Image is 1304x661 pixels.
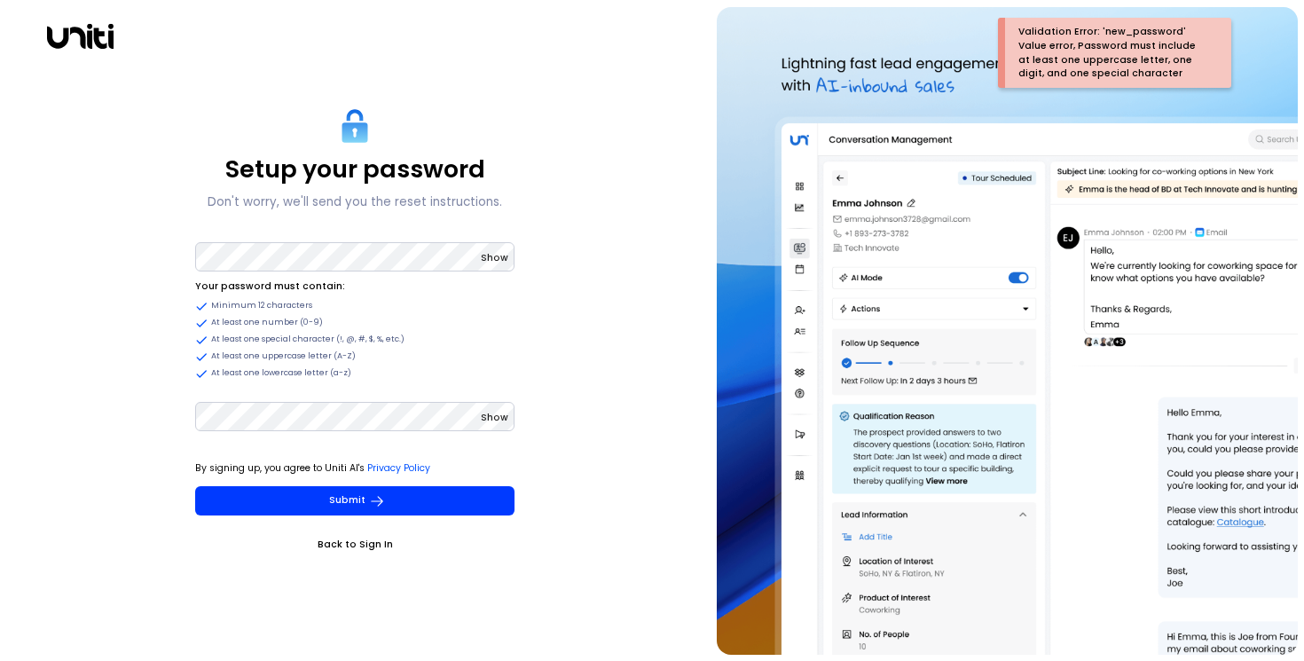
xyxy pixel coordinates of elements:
[367,461,430,475] a: Privacy Policy
[211,334,405,346] span: At least one special character (!, @, #, $, %, etc.)
[717,7,1298,655] img: auth-hero.png
[225,154,485,184] p: Setup your password
[211,367,351,380] span: At least one lowercase letter (a-z)
[195,278,515,295] li: Your password must contain:
[1018,25,1205,81] div: Validation Error: 'new_password' Value error, Password must include at least one uppercase letter...
[481,411,508,424] span: Show
[211,300,312,312] span: Minimum 12 characters
[195,486,515,515] button: Submit
[211,350,356,363] span: At least one uppercase letter (A-Z)
[481,251,508,264] span: Show
[195,460,515,477] p: By signing up, you agree to Uniti AI's
[481,249,508,267] button: Show
[208,192,502,213] p: Don't worry, we'll send you the reset instructions.
[211,317,323,329] span: At least one number (0-9)
[481,409,508,427] button: Show
[195,536,515,554] a: Back to Sign In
